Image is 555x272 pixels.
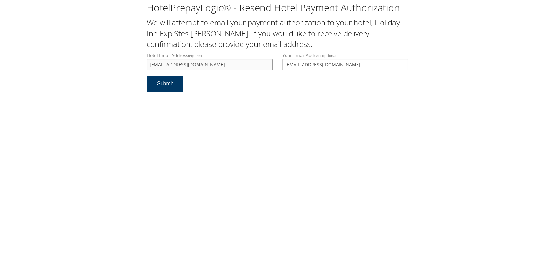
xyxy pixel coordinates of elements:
[147,52,273,70] label: Hotel Email Address
[282,52,408,70] label: Your Email Address
[282,59,408,70] input: Your Email Addressoptional
[147,1,408,14] h1: HotelPrepayLogic® - Resend Hotel Payment Authorization
[147,76,183,92] button: Submit
[188,53,202,58] small: required
[147,17,408,50] h2: We will attempt to email your payment authorization to your hotel, Holiday Inn Exp Stes [PERSON_N...
[322,53,336,58] small: optional
[147,59,273,70] input: Hotel Email Addressrequired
